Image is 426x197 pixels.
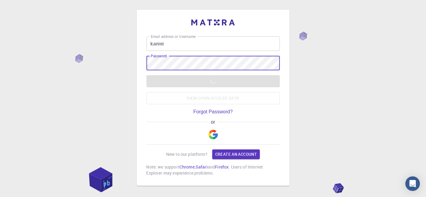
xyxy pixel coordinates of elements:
a: Chrome [179,164,195,170]
span: or [208,119,218,125]
label: Email address or Username [151,34,196,39]
a: Firefox [215,164,229,170]
p: Note: we support , and . Users of Internet Explorer may experience problems. [146,164,280,176]
a: Create an account [212,149,260,159]
a: Safari [196,164,208,170]
label: Password [151,53,167,58]
img: Google [208,130,218,139]
a: Forgot Password? [193,109,233,115]
p: New to our platform? [166,151,207,157]
div: Open Intercom Messenger [405,176,420,191]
